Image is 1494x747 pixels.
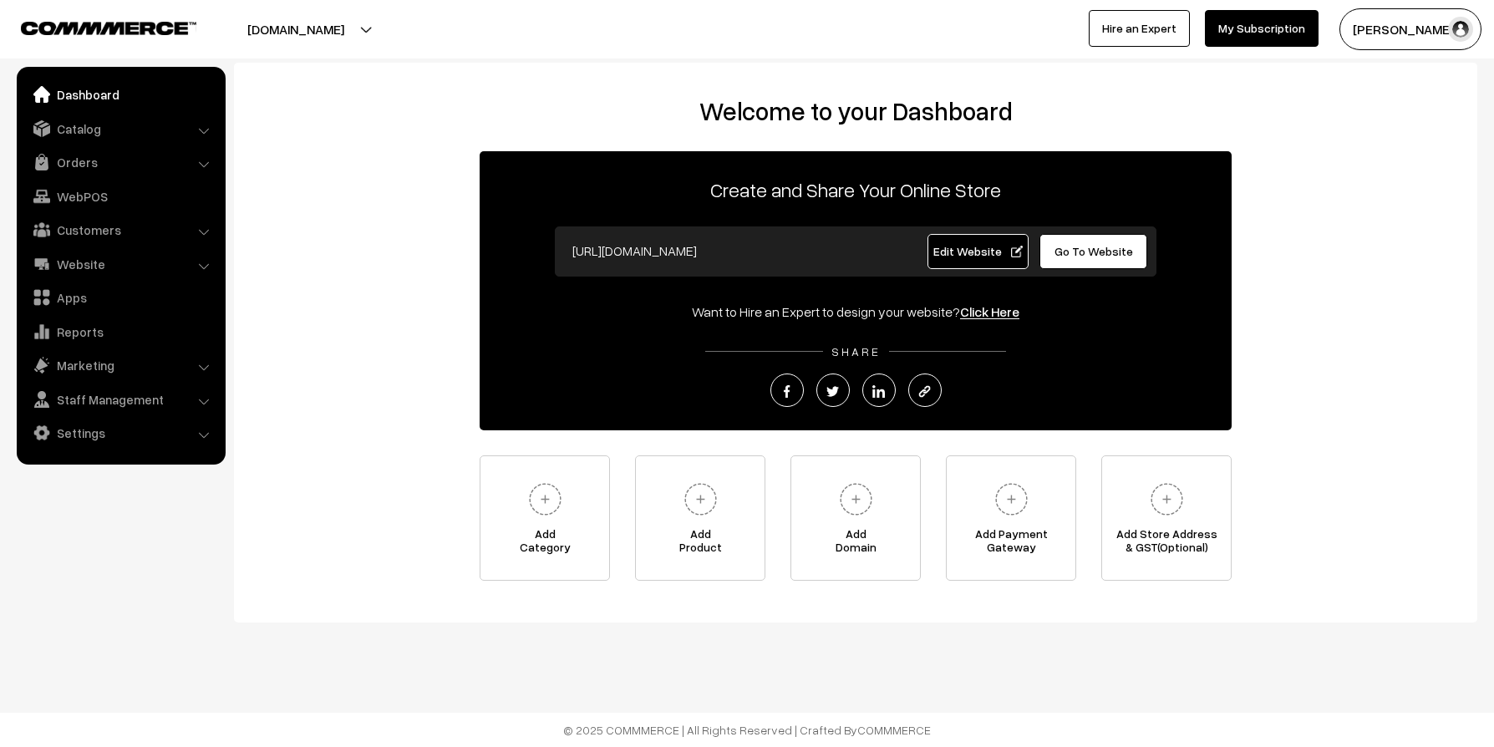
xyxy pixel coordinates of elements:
a: Orders [21,147,220,177]
a: WebPOS [21,181,220,211]
span: Add Store Address & GST(Optional) [1102,527,1231,561]
img: plus.svg [833,476,879,522]
img: user [1448,17,1473,42]
span: Add Product [636,527,765,561]
p: Create and Share Your Online Store [480,175,1232,205]
img: plus.svg [678,476,724,522]
img: plus.svg [988,476,1034,522]
a: Catalog [21,114,220,144]
a: Apps [21,282,220,313]
span: Go To Website [1054,244,1133,258]
a: Dashboard [21,79,220,109]
h2: Welcome to your Dashboard [251,96,1461,126]
img: plus.svg [522,476,568,522]
a: AddProduct [635,455,765,581]
a: AddCategory [480,455,610,581]
a: COMMMERCE [857,723,931,737]
a: AddDomain [790,455,921,581]
a: COMMMERCE [21,17,167,37]
a: Add Store Address& GST(Optional) [1101,455,1232,581]
button: [PERSON_NAME]… [1339,8,1481,50]
a: My Subscription [1205,10,1319,47]
a: Reports [21,317,220,347]
a: Edit Website [927,234,1029,269]
a: Add PaymentGateway [946,455,1076,581]
a: Customers [21,215,220,245]
a: Settings [21,418,220,448]
span: Add Category [480,527,609,561]
img: COMMMERCE [21,22,196,34]
a: Click Here [960,303,1019,320]
span: Add Payment Gateway [947,527,1075,561]
a: Hire an Expert [1089,10,1190,47]
a: Marketing [21,350,220,380]
a: Go To Website [1039,234,1147,269]
a: Staff Management [21,384,220,414]
span: SHARE [823,344,889,358]
img: plus.svg [1144,476,1190,522]
button: [DOMAIN_NAME] [189,8,403,50]
a: Website [21,249,220,279]
span: Edit Website [933,244,1023,258]
div: Want to Hire an Expert to design your website? [480,302,1232,322]
span: Add Domain [791,527,920,561]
